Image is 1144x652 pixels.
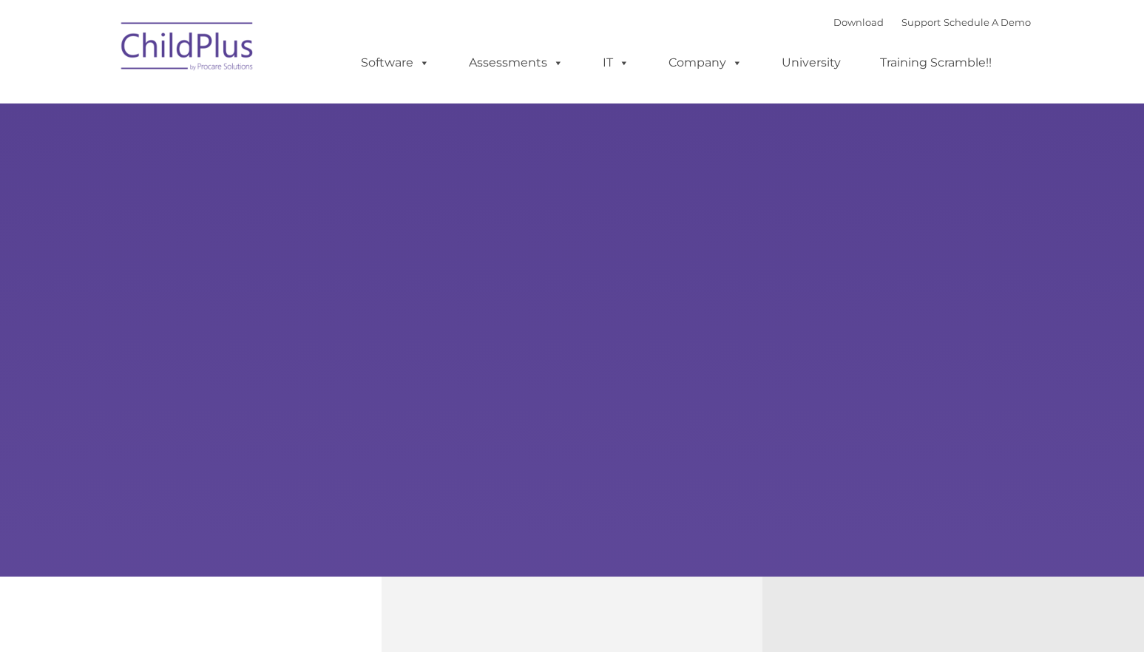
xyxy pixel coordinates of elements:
a: IT [588,48,644,78]
a: Company [654,48,757,78]
font: | [833,16,1031,28]
a: Software [346,48,444,78]
a: University [767,48,856,78]
img: ChildPlus by Procare Solutions [114,12,262,86]
a: Support [901,16,941,28]
a: Training Scramble!! [865,48,1006,78]
a: Schedule A Demo [944,16,1031,28]
a: Download [833,16,884,28]
a: Assessments [454,48,578,78]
